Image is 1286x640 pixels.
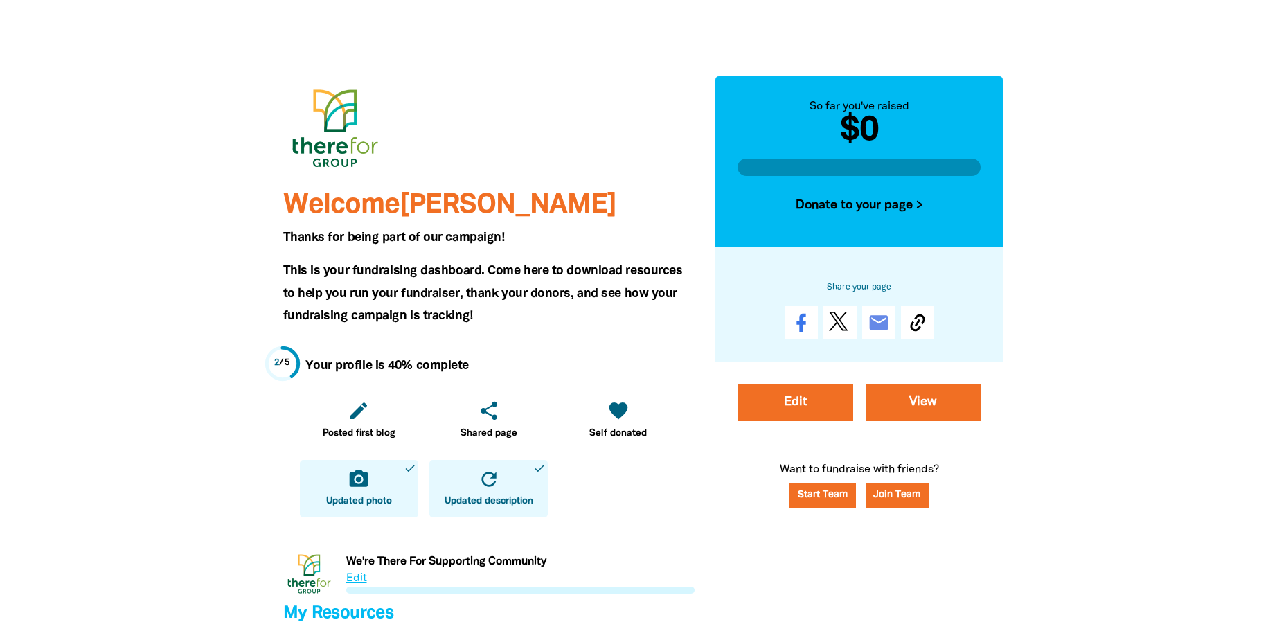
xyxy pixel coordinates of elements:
i: share [478,400,500,422]
span: Posted first blog [323,427,395,441]
button: Copy Link [901,306,934,339]
span: Thanks for being part of our campaign! [283,232,505,243]
p: Want to fundraise with friends? [715,461,1003,528]
div: / 5 [274,357,290,370]
button: Join Team [866,483,929,508]
span: Updated photo [326,495,392,508]
a: Start Team [789,483,856,508]
i: edit [348,400,370,422]
i: done [533,462,546,474]
span: Self donated [589,427,647,441]
i: done [404,462,416,474]
a: editPosted first blog [300,391,418,449]
h6: Share your page [738,280,981,295]
span: Shared page [461,427,517,441]
i: email [868,312,890,334]
span: Welcome [PERSON_NAME] [283,193,616,218]
a: camera_altUpdated photodone [300,460,418,517]
a: View [866,384,981,421]
i: refresh [478,468,500,490]
span: Updated description [445,495,533,508]
div: So far you've raised [738,98,981,115]
strong: Your profile is 40% complete [305,360,469,371]
i: camera_alt [348,468,370,490]
span: 2 [274,359,280,367]
span: This is your fundraising dashboard. Come here to download resources to help you run your fundrais... [283,265,683,321]
a: Share [785,306,818,339]
h2: $0 [738,115,981,148]
a: Post [823,306,857,339]
a: favoriteSelf donated [559,391,677,449]
div: Paginated content [283,548,695,600]
button: Donate to your page > [738,187,981,224]
a: refreshUpdated descriptiondone [429,460,548,517]
a: email [862,306,895,339]
span: My Resources [283,605,394,621]
a: shareShared page [429,391,548,449]
i: favorite [607,400,629,422]
a: Edit [738,384,853,421]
